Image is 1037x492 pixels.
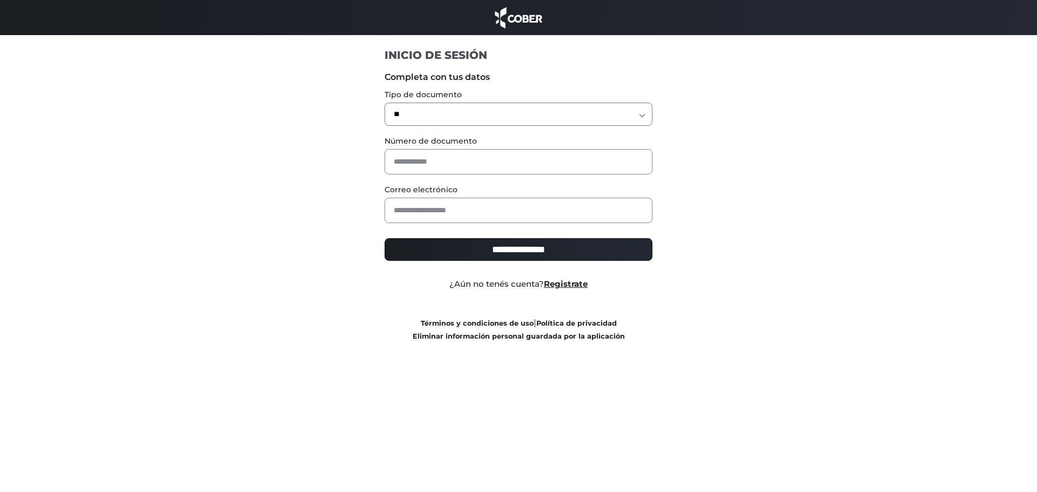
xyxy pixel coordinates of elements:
label: Tipo de documento [385,89,653,100]
label: Número de documento [385,136,653,147]
div: ¿Aún no tenés cuenta? [376,278,661,291]
a: Eliminar información personal guardada por la aplicación [413,332,625,340]
h1: INICIO DE SESIÓN [385,48,653,62]
img: cober_marca.png [492,5,545,30]
a: Política de privacidad [536,319,617,327]
label: Correo electrónico [385,184,653,196]
div: | [376,316,661,342]
a: Términos y condiciones de uso [421,319,534,327]
label: Completa con tus datos [385,71,653,84]
a: Registrate [544,279,588,289]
